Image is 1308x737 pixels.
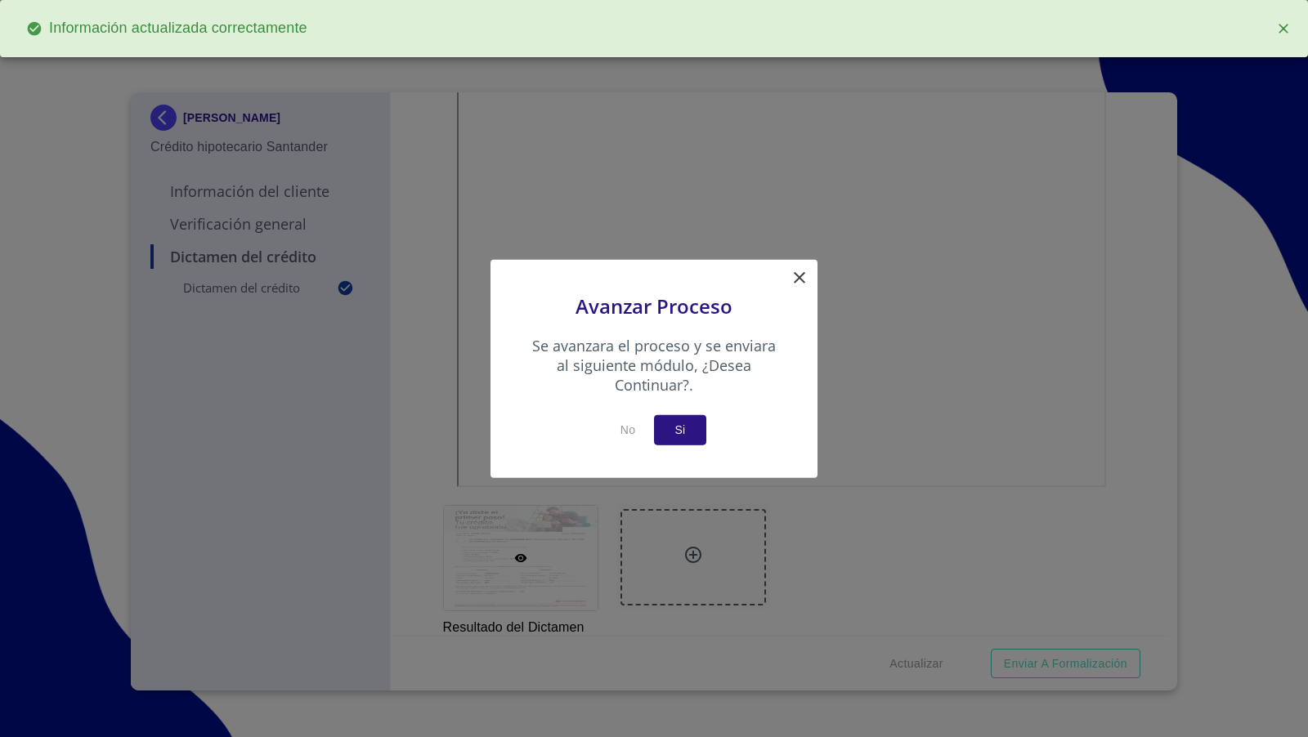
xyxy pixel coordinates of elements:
[531,293,777,336] p: Avanzar Proceso
[654,415,706,445] button: Si
[602,415,654,445] button: No
[1265,11,1301,47] button: close
[608,420,647,440] span: No
[667,420,693,440] span: Si
[13,11,320,46] span: Información actualizada correctamente
[531,336,777,415] p: Se avanzara el proceso y se enviara al siguiente módulo, ¿Desea Continuar?.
